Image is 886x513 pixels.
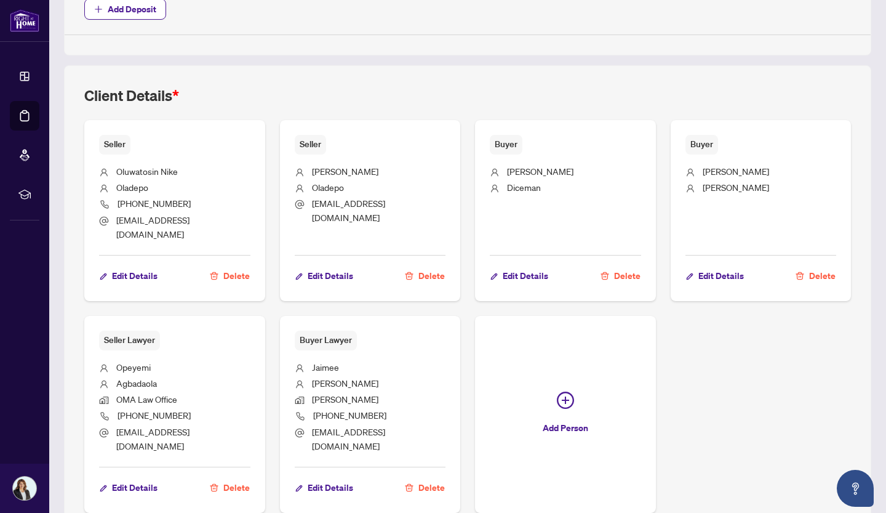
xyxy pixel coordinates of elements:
[10,9,39,32] img: logo
[223,266,250,286] span: Delete
[404,265,445,286] button: Delete
[507,182,541,193] span: Diceman
[116,182,148,193] span: Oladepo
[503,266,548,286] span: Edit Details
[418,266,445,286] span: Delete
[490,135,522,154] span: Buyer
[116,378,157,389] span: Agbadaola
[600,265,641,286] button: Delete
[543,418,588,438] span: Add Person
[312,182,344,193] span: Oladepo
[295,265,354,286] button: Edit Details
[685,265,744,286] button: Edit Details
[99,135,130,154] span: Seller
[223,478,250,498] span: Delete
[703,166,769,177] span: [PERSON_NAME]
[295,135,326,154] span: Seller
[116,426,190,451] span: [EMAIL_ADDRESS][DOMAIN_NAME]
[99,265,158,286] button: Edit Details
[312,198,385,223] span: [EMAIL_ADDRESS][DOMAIN_NAME]
[99,331,160,350] span: Seller Lawyer
[312,362,339,373] span: Jaimee
[614,266,641,286] span: Delete
[685,135,718,154] span: Buyer
[112,266,158,286] span: Edit Details
[118,198,191,209] span: [PHONE_NUMBER]
[312,394,378,405] span: [PERSON_NAME]
[404,477,445,498] button: Delete
[795,265,836,286] button: Delete
[418,478,445,498] span: Delete
[209,265,250,286] button: Delete
[99,477,158,498] button: Edit Details
[116,362,151,373] span: Opeyemi
[94,5,103,14] span: plus
[312,426,385,451] span: [EMAIL_ADDRESS][DOMAIN_NAME]
[313,410,386,421] span: [PHONE_NUMBER]
[698,266,744,286] span: Edit Details
[13,477,36,500] img: Profile Icon
[308,478,353,498] span: Edit Details
[295,477,354,498] button: Edit Details
[703,182,769,193] span: [PERSON_NAME]
[209,477,250,498] button: Delete
[112,478,158,498] span: Edit Details
[84,86,179,105] h2: Client Details
[809,266,836,286] span: Delete
[116,394,177,405] span: OMA Law Office
[490,265,549,286] button: Edit Details
[507,166,573,177] span: [PERSON_NAME]
[312,166,378,177] span: [PERSON_NAME]
[116,214,190,240] span: [EMAIL_ADDRESS][DOMAIN_NAME]
[837,470,874,507] button: Open asap
[475,316,656,513] button: Add Person
[116,166,178,177] span: Oluwatosin Nike
[557,392,574,409] span: plus-circle
[308,266,353,286] span: Edit Details
[118,410,191,421] span: [PHONE_NUMBER]
[312,378,378,389] span: [PERSON_NAME]
[295,331,357,350] span: Buyer Lawyer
